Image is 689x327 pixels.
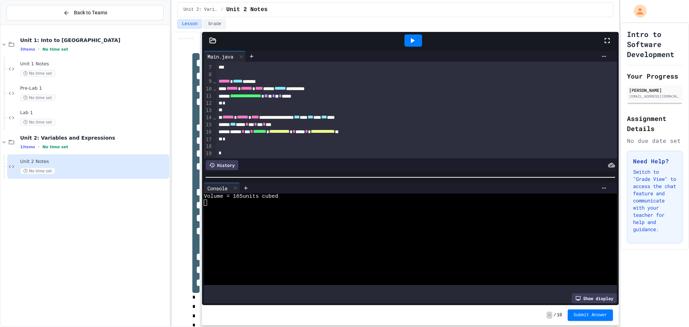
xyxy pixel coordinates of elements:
h2: Assignment Details [627,113,683,134]
span: Unit 1 Notes [20,61,168,67]
span: • [38,46,39,52]
span: Fold line [213,79,216,84]
span: No time set [20,94,55,101]
button: Lesson [177,19,202,29]
div: Main.java [204,51,246,62]
span: Volume = 165units cubed [204,193,278,200]
div: [EMAIL_ADDRESS][DOMAIN_NAME] [629,94,680,99]
div: 19 [204,150,213,157]
div: No due date set [627,136,683,145]
button: Back to Teams [6,5,164,20]
div: 18 [204,143,213,150]
div: 12 [204,100,213,107]
div: Show display [572,293,617,303]
span: Pre-Lab 1 [20,85,168,92]
div: Main.java [204,53,237,60]
h3: Need Help? [633,157,676,165]
span: Unit 1: Into to [GEOGRAPHIC_DATA] [20,37,168,43]
div: 15 [204,121,213,129]
span: Fold line [213,86,216,92]
button: Submit Answer [568,309,613,321]
span: No time set [42,145,68,149]
span: No time set [20,168,55,174]
span: Unit 2: Variables and Expressions [20,135,168,141]
span: No time set [20,119,55,126]
span: Unit 2 Notes [226,5,267,14]
span: No time set [20,70,55,77]
div: 9 [204,78,213,85]
div: 17 [204,136,213,143]
div: 10 [204,85,213,93]
span: Fold line [213,115,216,120]
span: Unit 2 Notes [20,159,168,165]
span: Submit Answer [573,312,607,318]
span: No time set [42,47,68,52]
span: Unit 2: Variables and Expressions [183,7,218,13]
span: / [554,312,556,318]
span: 10 [557,312,562,318]
h2: Your Progress [627,71,683,81]
span: / [221,7,223,13]
span: Back to Teams [74,9,107,17]
span: 3 items [20,47,35,52]
div: 8 [204,71,213,78]
span: - [547,312,552,319]
div: Console [204,184,231,192]
span: • [38,144,39,150]
div: 7 [204,64,213,71]
div: 16 [204,129,213,136]
div: My Account [626,3,648,19]
div: 13 [204,107,213,114]
p: Switch to "Grade View" to access the chat feature and communicate with your teacher for help and ... [633,168,676,233]
div: History [206,160,238,170]
button: Grade [203,19,226,29]
div: [PERSON_NAME] [629,87,680,93]
div: 11 [204,93,213,100]
div: Console [204,183,240,193]
h1: Intro to Software Development [627,29,683,59]
span: Lab 1 [20,110,168,116]
span: 1 items [20,145,35,149]
div: 14 [204,114,213,121]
